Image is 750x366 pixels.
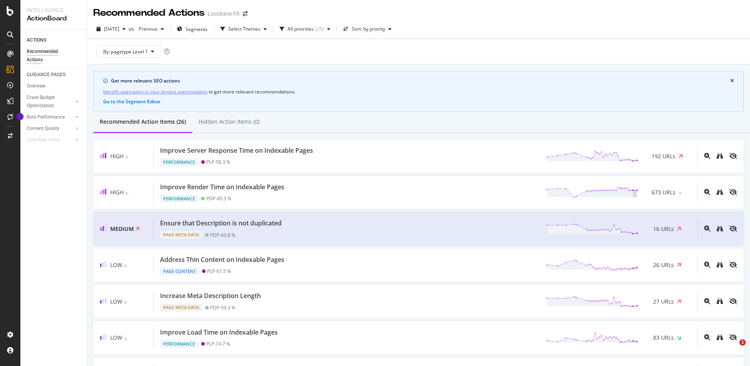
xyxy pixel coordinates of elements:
[717,298,723,304] div: binoculars
[27,113,73,121] a: Bots Performance
[110,298,122,305] span: Low
[206,196,231,201] div: PDP - 45.3 %
[208,10,240,18] div: Loccitane FR
[729,225,737,232] div: eye-slash
[652,188,675,196] span: 673 URLs
[27,136,60,144] div: Core Web Vitals
[110,334,122,341] span: Low
[27,48,74,64] div: Recommended Actions
[124,265,127,267] img: Equal
[129,25,136,33] span: vs
[206,159,230,165] div: PLP - 58.3 %
[228,27,260,31] div: Select Themes
[27,36,81,44] a: ACTIONS
[27,93,68,110] div: Crawl Budget Optimization
[352,27,385,31] div: Sort: by priority
[717,262,723,268] div: binoculars
[704,262,710,268] div: magnifying-glass-plus
[160,195,198,203] div: Performance
[160,255,284,264] div: Address Thin Content on Indexable Pages
[27,93,73,110] a: Crawl Budget Optimization
[136,26,158,32] span: Previous
[160,158,198,166] div: Performance
[160,183,284,192] div: Improve Render Time on Indexable Pages
[717,152,723,160] a: binoculars
[186,26,208,33] span: Segments
[93,23,129,35] button: [DATE]
[27,36,46,44] div: ACTIONS
[111,77,730,84] div: Get more relevant SEO actions
[160,231,202,239] div: Page Meta Data
[653,225,674,233] span: 16 URLs
[160,146,313,155] div: Improve Server Response Time on Indexable Pages
[93,6,205,20] div: Recommended Actions
[160,291,261,300] div: Increase Meta Description Length
[717,225,723,232] a: binoculars
[704,225,710,232] div: magnifying-glass-plus
[729,153,737,159] div: eye-slash
[679,192,682,194] img: Equal
[125,156,128,158] img: Equal
[315,27,324,31] div: ( 25 )
[103,48,148,55] span: By: pagetype Level 1
[739,339,746,346] span: 1
[653,298,674,306] span: 27 URLs
[100,118,186,126] div: Recommended Action Items (26)
[704,298,710,304] div: magnifying-glass-plus
[717,334,723,341] a: binoculars
[729,189,737,195] div: eye-slash
[16,113,24,120] div: Tooltip anchor
[717,298,723,305] a: binoculars
[160,267,199,275] div: Page Content
[160,219,282,228] div: Ensure that Description is not duplicated
[210,305,235,311] div: PDP - 59.3 %
[160,304,202,311] div: Page Meta Data
[728,77,736,85] button: close banner
[174,23,211,35] button: Segments
[136,23,167,35] button: Previous
[27,14,80,23] div: ActionBoard
[27,136,73,144] a: Core Web Vitals
[103,88,734,96] div: to get more relevant recommendations .
[27,82,46,90] div: Overview
[110,152,124,160] span: High
[723,339,742,358] iframe: Intercom live chat
[704,189,710,195] div: magnifying-glass-plus
[93,71,744,112] div: info banner
[729,334,737,340] div: eye-slash
[110,225,134,232] span: Medium
[653,261,674,269] span: 26 URLs
[243,11,248,16] div: arrow-right-arrow-left
[717,334,723,340] div: binoculars
[124,301,127,304] img: Equal
[27,82,81,90] a: Overview
[198,118,260,126] div: Hidden Action Items (0)
[206,341,230,347] div: PLP - 74.7 %
[653,334,674,342] span: 83 URLs
[110,261,122,269] span: Low
[729,262,737,268] div: eye-slash
[729,298,737,304] div: eye-slash
[704,153,710,159] div: magnifying-glass-plus
[717,261,723,269] a: binoculars
[717,225,723,232] div: binoculars
[103,99,160,104] button: Go to the Segment Editor
[27,48,81,64] a: Recommended Actions
[277,23,333,35] button: All priorities(25)
[704,334,710,340] div: magnifying-glass-plus
[96,45,161,58] button: By: pagetype Level 1
[125,192,128,194] img: Equal
[27,71,81,79] a: GUIDANCE PAGES
[717,153,723,159] div: binoculars
[217,23,270,35] button: Select Themes
[652,152,675,160] span: 192 URLs
[717,188,723,196] a: binoculars
[103,88,208,96] a: Identify pagination in your project segmentation
[27,6,80,14] div: Intelligence
[110,188,124,196] span: High
[27,124,60,133] div: Content Quality
[27,71,66,79] div: GUIDANCE PAGES
[207,268,231,274] div: PLP - 61.5 %
[288,27,314,31] div: All priorities
[717,189,723,195] div: binoculars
